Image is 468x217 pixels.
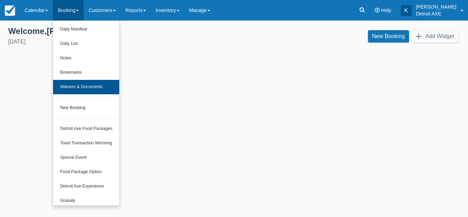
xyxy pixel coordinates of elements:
[53,165,119,179] a: Food Package Option
[381,8,391,13] span: Help
[53,150,119,165] a: Special Event
[53,194,119,208] a: Gratuity
[53,136,119,150] a: Toast Transaction Mirroring
[53,21,120,206] ul: Booking
[53,80,119,94] a: Waivers & Documents
[8,38,229,46] div: [DATE]
[53,51,119,65] a: Notes
[53,22,119,37] a: Daily Manifest
[416,3,456,10] p: [PERSON_NAME]
[368,30,409,43] a: New Booking
[53,101,119,115] a: New Booking
[416,10,456,17] p: Detroit AXE
[5,5,15,16] img: checkfront-main-nav-mini-logo.png
[401,5,412,16] div: K
[53,122,119,136] a: Detroit Axe Food Packages
[412,30,458,43] button: Add Widget
[53,37,119,51] a: Daily List
[375,8,380,13] i: Help
[53,65,119,80] a: Bookmarks
[8,26,229,36] div: Welcome , [PERSON_NAME] !
[53,179,119,194] a: Detroit Axe Experience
